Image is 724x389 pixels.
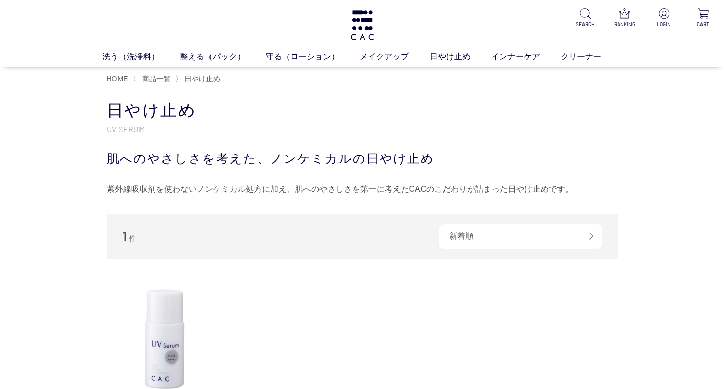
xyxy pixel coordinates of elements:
p: SEARCH [573,20,598,28]
a: メイクアップ [360,51,429,63]
a: 整える（パック） [180,51,266,63]
p: RANKING [612,20,637,28]
li: 〉 [175,74,223,84]
p: UV SERUM [107,124,618,134]
span: 1 [122,228,127,244]
a: 日やけ止め [430,51,491,63]
a: 洗う（洗浄料） [102,51,180,63]
a: インナーケア [491,51,560,63]
a: LOGIN [651,8,676,28]
span: 件 [129,234,137,243]
div: 新着順 [439,224,602,249]
h1: 日やけ止め [107,100,618,121]
span: 日やけ止め [184,75,220,83]
a: SEARCH [573,8,598,28]
p: CART [691,20,716,28]
div: 肌へのやさしさを考えた、ノンケミカルの日やけ止め [107,150,618,168]
li: 〉 [133,74,173,84]
span: 商品一覧 [142,75,171,83]
a: RANKING [612,8,637,28]
a: 日やけ止め [182,75,220,83]
img: logo [349,10,376,40]
a: 守る（ローション） [266,51,360,63]
a: クリーナー [560,51,622,63]
div: 紫外線吸収剤を使わないノンケミカル処方に加え、肌へのやさしさを第一に考えたCACのこだわりが詰まった日やけ止めです。 [107,181,618,198]
a: CART [691,8,716,28]
p: LOGIN [651,20,676,28]
a: HOME [107,75,128,83]
a: 商品一覧 [140,75,171,83]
